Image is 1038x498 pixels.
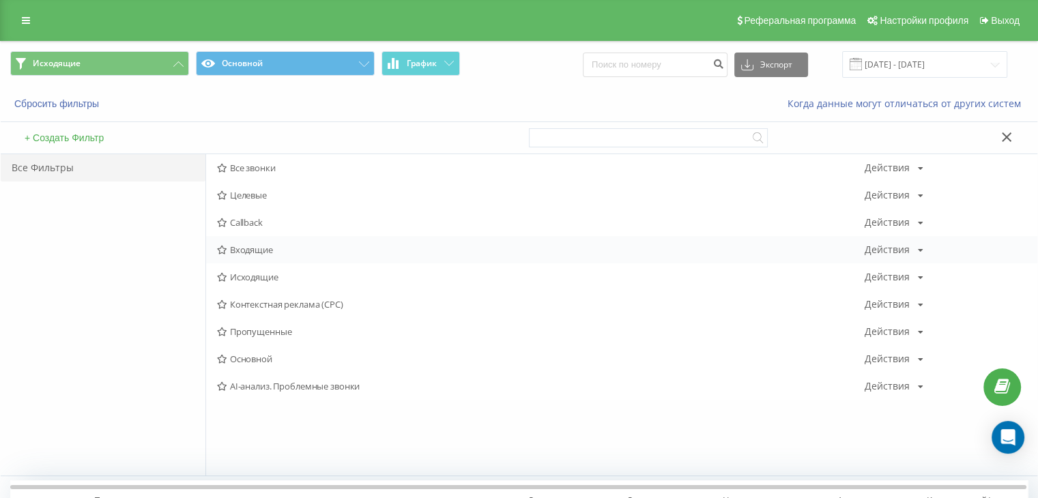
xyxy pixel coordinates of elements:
span: Реферальная программа [744,15,856,26]
span: Все звонки [217,163,865,173]
div: Open Intercom Messenger [992,421,1024,454]
span: Настройки профиля [880,15,968,26]
button: Основной [196,51,375,76]
div: Действия [865,163,910,173]
span: График [407,59,437,68]
button: График [381,51,460,76]
span: Входящие [217,245,865,254]
button: + Создать Фильтр [20,132,108,144]
span: Целевые [217,190,865,200]
div: Действия [865,245,910,254]
div: Действия [865,299,910,309]
button: Исходящие [10,51,189,76]
button: Экспорт [734,53,808,77]
button: Закрыть [997,131,1017,145]
a: Когда данные могут отличаться от других систем [788,97,1028,110]
div: Действия [865,218,910,227]
span: Пропущенные [217,327,865,336]
span: AI-анализ. Проблемные звонки [217,381,865,391]
div: Действия [865,327,910,336]
span: Исходящие [217,272,865,282]
div: Действия [865,354,910,364]
span: Callback [217,218,865,227]
span: Основной [217,354,865,364]
button: Сбросить фильтры [10,98,106,110]
div: Действия [865,272,910,282]
span: Выход [991,15,1020,26]
div: Действия [865,381,910,391]
div: Все Фильтры [1,154,205,181]
div: Действия [865,190,910,200]
input: Поиск по номеру [583,53,727,77]
span: Исходящие [33,58,81,69]
span: Контекстная реклама (CPC) [217,299,865,309]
